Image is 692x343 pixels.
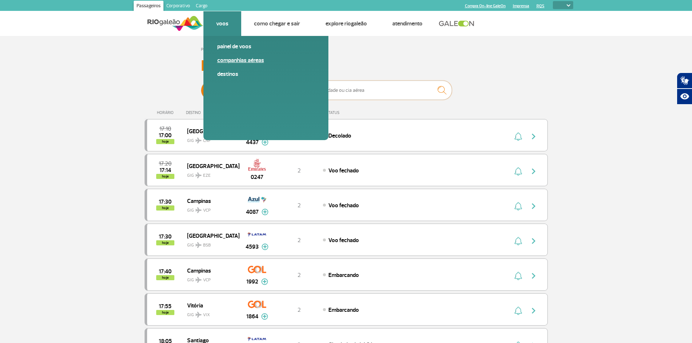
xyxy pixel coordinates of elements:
[203,207,211,214] span: VCP
[298,306,301,314] span: 2
[195,138,202,143] img: destiny_airplane.svg
[537,4,545,8] a: RQS
[392,20,422,27] a: Atendimento
[159,199,171,204] span: 2025-08-27 17:30:00
[187,273,234,283] span: GIG
[201,47,223,52] a: Página Inicial
[307,81,452,100] input: Voo, cidade ou cia aérea
[156,240,174,245] span: hoje
[328,167,359,174] span: Voo fechado
[261,313,268,320] img: mais-info-painel-voo.svg
[328,132,351,139] span: Decolado
[156,139,174,144] span: hoje
[298,202,301,209] span: 2
[325,20,367,27] a: Explore RIOgaleão
[159,126,171,131] span: 2025-08-27 17:10:00
[156,205,174,211] span: hoje
[529,202,538,211] img: seta-direita-painel-voo.svg
[159,269,171,274] span: 2025-08-27 17:40:00
[203,138,211,144] span: CNF
[159,234,171,239] span: 2025-08-27 17:30:00
[262,209,268,215] img: mais-info-painel-voo.svg
[203,242,211,249] span: BSB
[328,271,359,279] span: Embarcando
[529,132,538,141] img: seta-direita-painel-voo.svg
[328,306,359,314] span: Embarcando
[246,208,259,216] span: 4087
[514,271,522,280] img: sino-painel-voo.svg
[203,312,210,318] span: VIX
[134,1,163,12] a: Passageiros
[328,237,359,244] span: Voo fechado
[147,110,186,115] div: HORÁRIO
[261,278,268,285] img: mais-info-painel-voo.svg
[187,161,234,171] span: [GEOGRAPHIC_DATA]
[514,237,522,245] img: sino-painel-voo.svg
[262,244,268,250] img: mais-info-painel-voo.svg
[328,202,359,209] span: Voo fechado
[677,89,692,105] button: Abrir recursos assistivos.
[195,207,202,213] img: destiny_airplane.svg
[187,126,234,136] span: [GEOGRAPHIC_DATA]
[195,312,202,318] img: destiny_airplane.svg
[195,277,202,283] img: destiny_airplane.svg
[246,242,259,251] span: 4593
[529,237,538,245] img: seta-direita-painel-voo.svg
[298,167,301,174] span: 2
[246,277,258,286] span: 1992
[187,203,234,214] span: GIG
[529,306,538,315] img: seta-direita-painel-voo.svg
[203,277,211,283] span: VCP
[677,73,692,105] div: Plugin de acessibilidade da Hand Talk.
[195,172,202,178] img: destiny_airplane.svg
[159,304,171,309] span: 2025-08-27 17:55:00
[529,167,538,176] img: seta-direita-painel-voo.svg
[246,312,258,321] span: 1864
[195,242,202,248] img: destiny_airplane.svg
[246,138,259,147] span: 4437
[159,161,171,166] span: 2025-08-27 17:20:00
[298,237,301,244] span: 2
[187,308,234,318] span: GIG
[159,168,171,173] span: 2025-08-27 17:14:28
[298,271,301,279] span: 2
[465,4,506,8] a: Compra On-line GaleOn
[514,306,522,315] img: sino-painel-voo.svg
[254,20,300,27] a: Como chegar e sair
[156,174,174,179] span: hoje
[323,110,382,115] div: STATUS
[159,133,171,138] span: 2025-08-27 17:00:48
[201,57,491,75] h3: Painel de Voos
[186,110,239,115] div: DESTINO
[187,231,234,240] span: [GEOGRAPHIC_DATA]
[163,1,193,12] a: Corporativo
[217,42,315,50] a: Painel de voos
[203,172,211,179] span: EZE
[514,132,522,141] img: sino-painel-voo.svg
[514,202,522,211] img: sino-painel-voo.svg
[251,173,263,181] span: 0247
[529,271,538,280] img: seta-direita-painel-voo.svg
[187,266,234,275] span: Campinas
[514,167,522,176] img: sino-painel-voo.svg
[187,196,234,205] span: Campinas
[677,73,692,89] button: Abrir tradutor de língua de sinais.
[156,275,174,280] span: hoje
[156,310,174,315] span: hoje
[187,238,234,249] span: GIG
[187,134,234,144] span: GIG
[187,301,234,310] span: Vitória
[262,139,268,146] img: mais-info-painel-voo.svg
[513,4,529,8] a: Imprensa
[187,168,234,179] span: GIG
[217,56,315,64] a: Companhias Aéreas
[217,70,315,78] a: Destinos
[193,1,210,12] a: Cargo
[216,20,228,27] a: Voos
